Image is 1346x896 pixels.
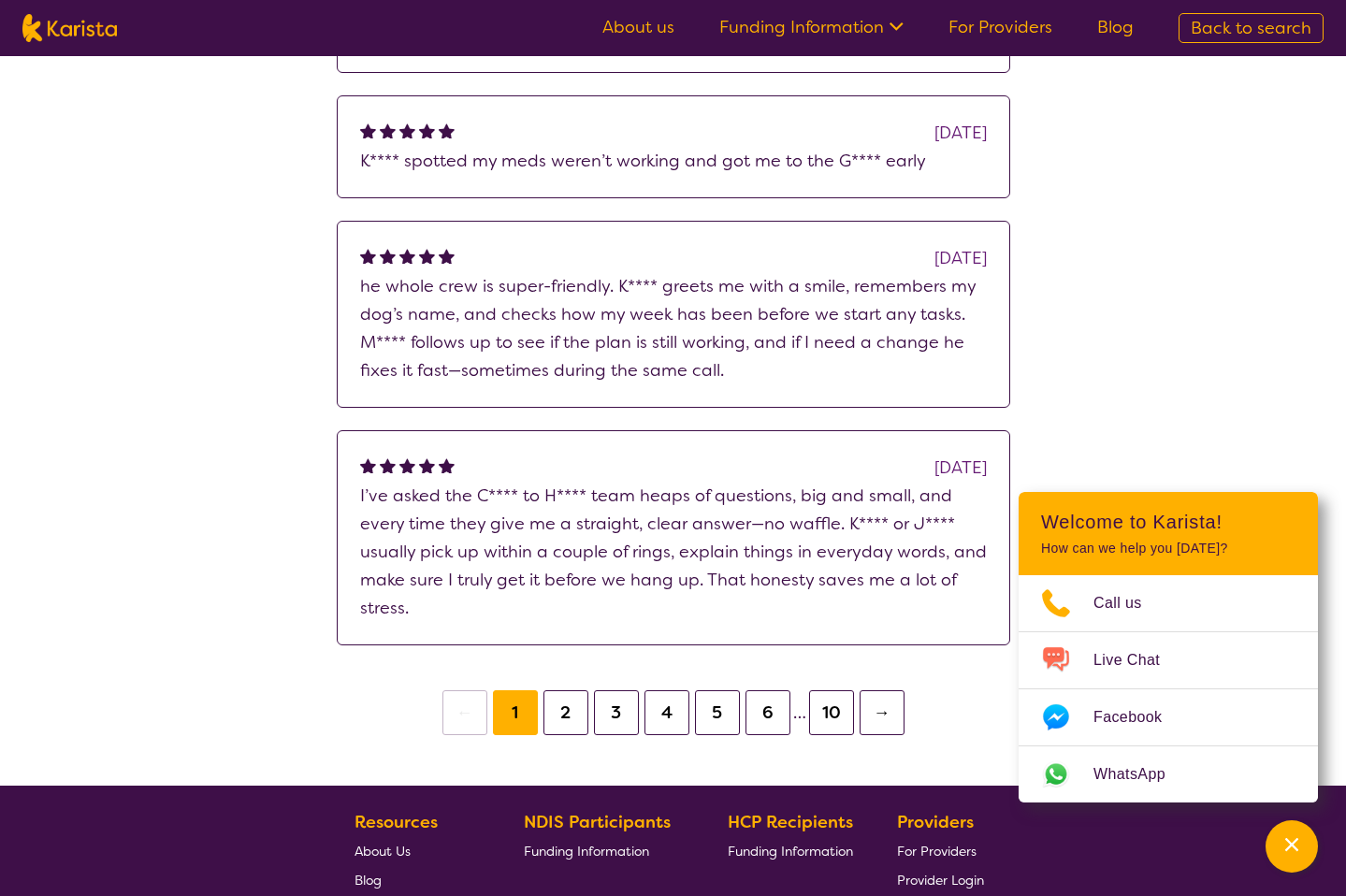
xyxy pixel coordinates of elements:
[793,701,806,724] span: …
[897,865,984,894] a: Provider Login
[399,248,415,264] img: fullstar
[602,16,674,38] a: About us
[1093,703,1184,731] span: Facebook
[355,872,382,889] span: Blog
[860,690,905,735] button: →
[524,843,649,860] span: Funding Information
[419,457,435,473] img: fullstar
[1019,492,1318,802] div: Channel Menu
[1191,17,1311,39] span: Back to search
[934,454,987,482] div: [DATE]
[380,248,396,264] img: fullstar
[355,843,411,860] span: About Us
[380,457,396,473] img: fullstar
[355,865,480,894] a: Blog
[380,123,396,138] img: fullstar
[360,272,987,384] p: he whole crew is super-friendly. K**** greets me with a smile, remembers my dog’s name, and check...
[419,248,435,264] img: fullstar
[934,119,987,147] div: [DATE]
[1041,541,1295,556] p: How can we help you [DATE]?
[355,836,480,865] a: About Us
[897,811,974,833] b: Providers
[1093,589,1165,617] span: Call us
[524,811,671,833] b: NDIS Participants
[948,16,1052,38] a: For Providers
[897,836,984,865] a: For Providers
[1019,575,1318,802] ul: Choose channel
[695,690,740,735] button: 5
[419,123,435,138] img: fullstar
[399,123,415,138] img: fullstar
[594,690,639,735] button: 3
[399,457,415,473] img: fullstar
[524,836,685,865] a: Funding Information
[439,248,455,264] img: fullstar
[1093,646,1182,674] span: Live Chat
[644,690,689,735] button: 4
[360,457,376,473] img: fullstar
[897,872,984,889] span: Provider Login
[493,690,538,735] button: 1
[1019,746,1318,802] a: Web link opens in a new tab.
[1041,511,1295,533] h2: Welcome to Karista!
[360,482,987,622] p: I’ve asked the C**** to H**** team heaps of questions, big and small, and every time they give me...
[897,843,977,860] span: For Providers
[745,690,790,735] button: 6
[809,690,854,735] button: 10
[439,457,455,473] img: fullstar
[934,244,987,272] div: [DATE]
[543,690,588,735] button: 2
[1179,13,1324,43] a: Back to search
[728,843,853,860] span: Funding Information
[439,123,455,138] img: fullstar
[355,811,438,833] b: Resources
[719,16,904,38] a: Funding Information
[1097,16,1134,38] a: Blog
[360,248,376,264] img: fullstar
[728,811,853,833] b: HCP Recipients
[728,836,853,865] a: Funding Information
[1266,820,1318,873] button: Channel Menu
[442,690,487,735] button: ←
[360,147,987,175] p: K**** spotted my meds weren’t working and got me to the G**** early
[1093,760,1188,788] span: WhatsApp
[22,14,117,42] img: Karista logo
[360,123,376,138] img: fullstar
